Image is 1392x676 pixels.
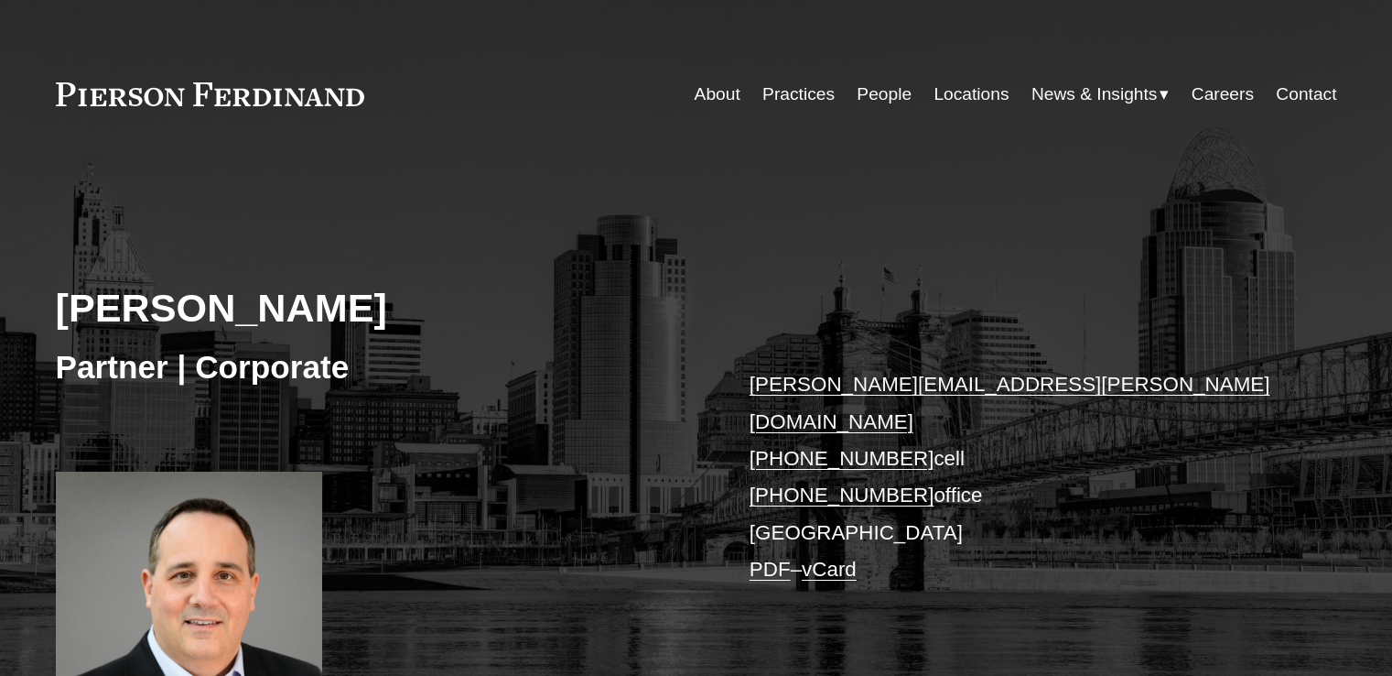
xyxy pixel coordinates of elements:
a: Locations [933,77,1009,112]
a: People [857,77,912,112]
a: [PHONE_NUMBER] [750,484,934,507]
a: [PERSON_NAME][EMAIL_ADDRESS][PERSON_NAME][DOMAIN_NAME] [750,373,1270,432]
a: PDF [750,558,791,581]
h2: [PERSON_NAME] [56,284,696,332]
a: Contact [1276,77,1336,112]
a: [PHONE_NUMBER] [750,447,934,470]
a: Careers [1192,77,1254,112]
a: About [695,77,740,112]
span: News & Insights [1031,79,1158,111]
p: cell office [GEOGRAPHIC_DATA] – [750,366,1283,588]
a: vCard [802,558,857,581]
h3: Partner | Corporate [56,347,696,387]
a: Practices [762,77,835,112]
a: folder dropdown [1031,77,1170,112]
